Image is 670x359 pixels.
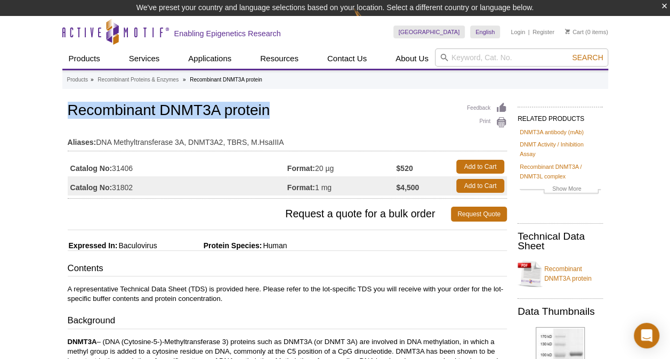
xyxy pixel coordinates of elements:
li: » [183,77,186,83]
a: Request Quote [451,207,507,222]
a: Print [467,117,507,128]
a: Products [62,48,107,69]
img: Change Here [354,8,382,33]
h2: Enabling Epigenetics Research [174,29,281,38]
span: Expressed In: [68,241,118,250]
span: Protein Species: [159,241,262,250]
a: Contact Us [321,48,373,69]
strong: DNMT3A [68,338,97,346]
a: Resources [254,48,305,69]
span: Request a quote for a bulk order [68,207,451,222]
button: Search [569,53,606,62]
p: A representative Technical Data Sheet (TDS) is provided here. Please refer to the lot-specific TD... [68,284,507,304]
a: Services [123,48,166,69]
td: 1 mg [287,176,397,195]
span: Human [262,241,287,250]
h2: Data Thumbnails [518,307,603,316]
a: Register [532,28,554,36]
h3: Background [68,314,507,329]
td: 31406 [68,157,287,176]
a: About Us [389,48,435,69]
a: Recombinant DNMT3A protein [518,258,603,290]
a: Add to Cart [456,160,504,174]
td: 31802 [68,176,287,195]
a: Cart [565,28,584,36]
li: Recombinant DNMT3A protein [190,77,262,83]
td: 20 µg [287,157,397,176]
h2: Technical Data Sheet [518,232,603,251]
li: » [91,77,94,83]
a: Add to Cart [456,179,504,193]
a: Recombinant Proteins & Enzymes [98,75,179,85]
img: Your Cart [565,29,570,34]
h2: RELATED PRODUCTS [518,107,603,126]
span: Baculovirus [117,241,157,250]
a: Products [67,75,88,85]
strong: Catalog No: [70,164,112,173]
li: (0 items) [565,26,608,38]
strong: Format: [287,164,315,173]
a: DNMT3A antibody (mAb) [520,127,584,137]
a: Recombinant DNMT3A / DNMT3L complex [520,162,601,181]
strong: $520 [396,164,413,173]
strong: Aliases: [68,137,96,147]
strong: $4,500 [396,183,419,192]
h3: Contents [68,262,507,277]
a: Login [511,28,525,36]
a: Show More [520,184,601,196]
h1: Recombinant DNMT3A protein [68,102,507,120]
strong: Catalog No: [70,183,112,192]
a: [GEOGRAPHIC_DATA] [393,26,465,38]
li: | [528,26,530,38]
div: Open Intercom Messenger [634,323,659,348]
strong: Format: [287,183,315,192]
a: Feedback [467,102,507,114]
a: Applications [182,48,238,69]
a: DNMT Activity / Inhibition Assay [520,140,601,159]
a: English [470,26,500,38]
input: Keyword, Cat. No. [435,48,608,67]
span: Search [572,53,603,62]
td: DNA Methyltransferase 3A, DNMT3A2, TBRS, M.HsaIIIA [68,131,507,148]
